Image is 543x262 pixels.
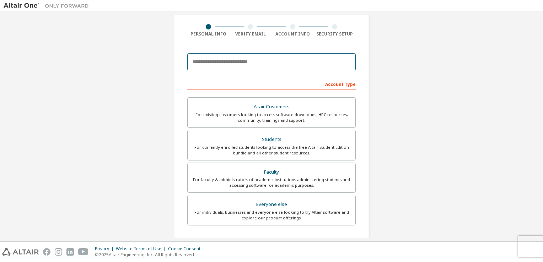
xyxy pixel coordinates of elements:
[314,31,356,37] div: Security Setup
[192,167,351,177] div: Faculty
[78,248,88,256] img: youtube.svg
[116,246,168,252] div: Website Terms of Use
[192,144,351,156] div: For currently enrolled students looking to access the free Altair Student Edition bundle and all ...
[187,78,356,89] div: Account Type
[192,135,351,144] div: Students
[95,252,205,258] p: © 2025 Altair Engineering, Inc. All Rights Reserved.
[192,200,351,209] div: Everyone else
[192,102,351,112] div: Altair Customers
[2,248,39,256] img: altair_logo.svg
[168,246,205,252] div: Cookie Consent
[192,177,351,188] div: For faculty & administrators of academic institutions administering students and accessing softwa...
[230,31,272,37] div: Verify Email
[192,209,351,221] div: For individuals, businesses and everyone else looking to try Altair software and explore our prod...
[43,248,50,256] img: facebook.svg
[55,248,62,256] img: instagram.svg
[66,248,74,256] img: linkedin.svg
[192,112,351,123] div: For existing customers looking to access software downloads, HPC resources, community, trainings ...
[271,31,314,37] div: Account Info
[187,31,230,37] div: Personal Info
[187,236,356,247] div: Your Profile
[4,2,92,9] img: Altair One
[95,246,116,252] div: Privacy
